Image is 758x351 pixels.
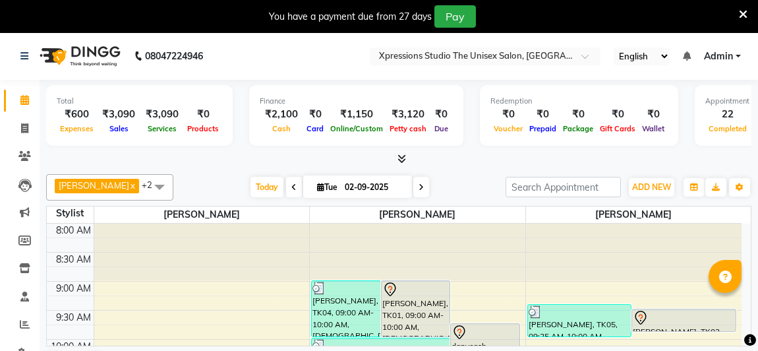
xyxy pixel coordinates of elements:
span: Online/Custom [327,124,386,133]
div: ₹2,100 [260,107,303,122]
b: 08047224946 [145,38,203,75]
span: Completed [705,124,750,133]
span: Card [303,124,327,133]
div: ₹3,090 [97,107,140,122]
div: ₹0 [490,107,526,122]
span: [PERSON_NAME] [94,207,310,223]
span: Cash [269,124,294,133]
div: ₹0 [430,107,453,122]
div: Redemption [490,96,668,107]
img: logo [34,38,124,75]
div: ₹1,150 [327,107,386,122]
span: Sales [106,124,132,133]
div: ₹0 [597,107,639,122]
span: Expenses [57,124,97,133]
div: [PERSON_NAME], TK01, 09:00 AM-10:00 AM, [DEMOGRAPHIC_DATA] Hair Cut / [PERSON_NAME] [382,281,450,336]
button: Pay [434,5,476,28]
span: [PERSON_NAME] [526,207,742,223]
span: Tue [314,182,341,192]
span: Products [184,124,222,133]
div: ₹600 [57,107,97,122]
span: Due [431,124,452,133]
span: [PERSON_NAME] [310,207,525,223]
div: ₹0 [560,107,597,122]
span: Gift Cards [597,124,639,133]
span: Petty cash [386,124,430,133]
div: 8:00 AM [53,224,94,238]
iframe: chat widget [703,298,745,338]
div: [PERSON_NAME], TK05, 09:25 AM-10:00 AM, [DEMOGRAPHIC_DATA] Hair Cut [528,305,631,336]
span: +2 [142,179,162,190]
a: x [129,180,135,191]
div: 9:00 AM [53,282,94,296]
span: Wallet [639,124,668,133]
div: ₹0 [303,107,327,122]
span: ADD NEW [632,182,671,192]
div: Finance [260,96,453,107]
div: ₹3,090 [140,107,184,122]
div: Stylist [47,207,94,220]
div: Total [57,96,222,107]
div: [PERSON_NAME], TK02, 09:30 AM-09:55 AM, [DEMOGRAPHIC_DATA] [PERSON_NAME] [632,309,736,331]
div: ₹0 [639,107,668,122]
span: Prepaid [526,124,560,133]
div: 9:30 AM [53,311,94,325]
div: You have a payment due from 27 days [269,10,432,24]
span: Voucher [490,124,526,133]
div: ₹0 [184,107,222,122]
div: [PERSON_NAME], TK04, 09:00 AM-10:00 AM, [DEMOGRAPHIC_DATA] Hair Cut / Seving [312,281,380,336]
input: 2025-09-02 [341,177,407,197]
span: Package [560,124,597,133]
div: ₹0 [526,107,560,122]
div: 8:30 AM [53,253,94,267]
span: Today [250,177,283,197]
span: [PERSON_NAME] [59,180,129,191]
div: 22 [705,107,750,122]
div: ₹3,120 [386,107,430,122]
span: Admin [704,49,733,63]
input: Search Appointment [506,177,621,197]
button: ADD NEW [629,178,674,197]
span: Services [144,124,180,133]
